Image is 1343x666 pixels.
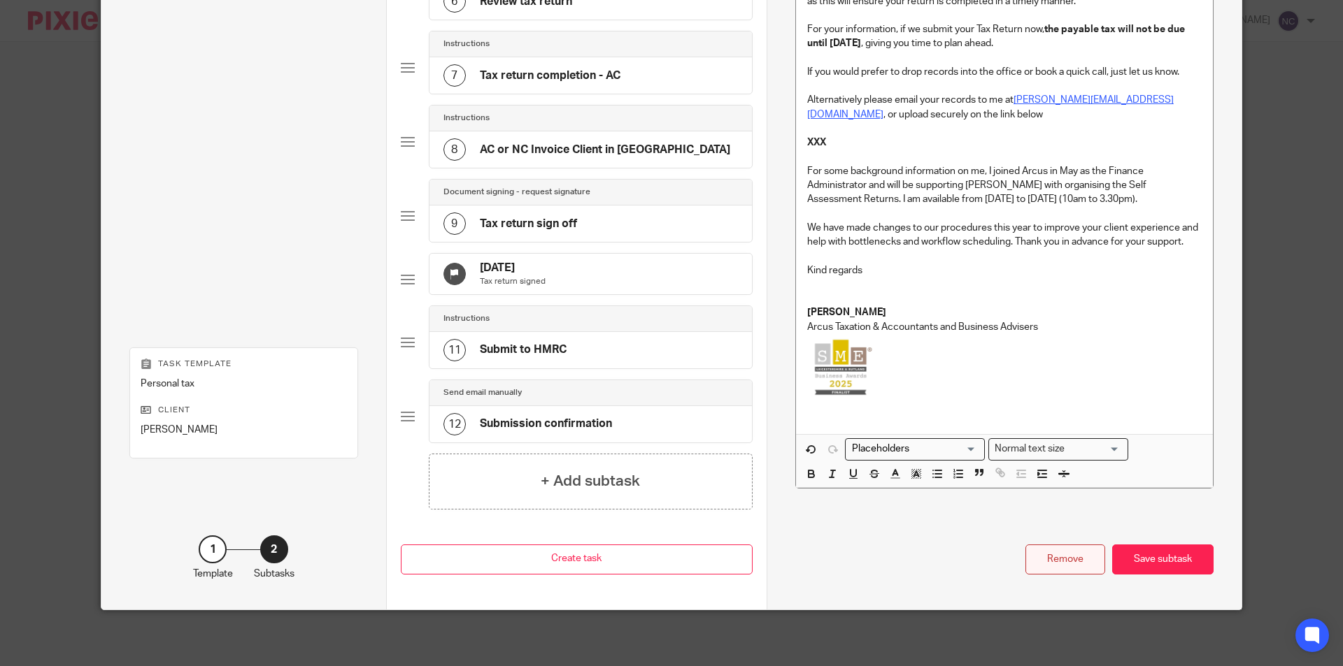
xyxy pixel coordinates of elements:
p: Alternatively please email your records to me at , or upload securely on the link below [807,93,1202,122]
h4: AC or NC Invoice Client in [GEOGRAPHIC_DATA] [480,143,730,157]
p: Task template [141,359,347,370]
div: Search for option [845,438,985,460]
div: 8 [443,138,466,161]
h4: Document signing - request signature [443,187,590,198]
strong: XXX [807,138,826,147]
p: Tax return signed [480,276,546,287]
div: Text styles [988,438,1128,460]
p: For some background information on me, I joined Arcus in May as the Finance Administrator and wil... [807,164,1202,207]
button: Create task [401,544,753,574]
div: 2 [260,535,288,563]
a: [PERSON_NAME][EMAIL_ADDRESS][DOMAIN_NAME] [807,95,1174,119]
h4: Tax return completion - AC [480,68,620,83]
h4: + Add subtask [541,470,640,492]
strong: [PERSON_NAME] [807,307,886,317]
p: Client [141,405,347,416]
p: Subtasks [254,567,294,581]
div: Save subtask [1112,544,1214,574]
div: 12 [443,413,466,435]
p: [PERSON_NAME] [141,423,347,437]
div: Remove [1025,544,1105,574]
input: Search for option [1070,442,1120,456]
div: 11 [443,339,466,361]
img: Image [807,334,874,399]
h4: Submit to HMRC [480,342,567,357]
div: Search for option [988,438,1128,460]
h4: Instructions [443,113,490,124]
p: We have made changes to our procedures this year to improve your client experience and help with ... [807,221,1202,249]
p: Arcus Taxation & Accountants and Business Advisers [807,320,1202,334]
div: 7 [443,64,466,87]
h4: Instructions [443,38,490,50]
div: Placeholders [845,438,985,460]
h4: Send email manually [443,387,522,398]
p: Kind regards [807,263,1202,277]
h4: Tax return sign off [480,217,577,231]
p: Personal tax [141,377,347,391]
p: For your information, if we submit your Tax Return now, , giving you time to plan ahead. [807,22,1202,51]
p: Template [193,567,233,581]
h4: Submission confirmation [480,417,612,431]
div: 1 [199,535,227,563]
div: 9 [443,212,466,235]
h4: [DATE] [480,261,546,275]
span: Normal text size [992,442,1068,456]
h4: Instructions [443,313,490,324]
p: If you would prefer to drop records into the office or book a quick call, just let us know. [807,65,1202,79]
input: Search for option [847,442,976,456]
